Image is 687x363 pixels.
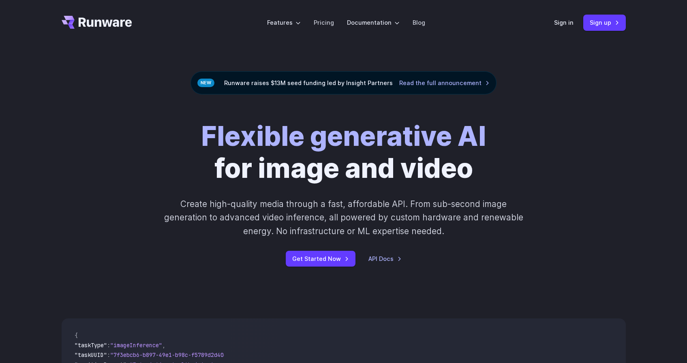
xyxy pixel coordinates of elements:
span: , [162,342,165,349]
a: Pricing [314,18,334,27]
span: "taskUUID" [75,351,107,359]
div: Runware raises $13M seed funding led by Insight Partners [190,71,497,94]
label: Features [267,18,301,27]
span: : [107,342,110,349]
span: { [75,332,78,339]
a: Sign up [583,15,626,30]
span: "imageInference" [110,342,162,349]
label: Documentation [347,18,400,27]
h1: for image and video [201,120,486,184]
a: Sign in [554,18,574,27]
p: Create high-quality media through a fast, affordable API. From sub-second image generation to adv... [163,197,524,238]
strong: Flexible generative AI [201,120,486,152]
a: Get Started Now [286,251,355,267]
a: Blog [413,18,425,27]
span: : [107,351,110,359]
span: "taskType" [75,342,107,349]
a: Go to / [62,16,132,29]
a: API Docs [368,254,402,263]
span: "7f3ebcb6-b897-49e1-b98c-f5789d2d40d7" [110,351,233,359]
a: Read the full announcement [399,78,490,88]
